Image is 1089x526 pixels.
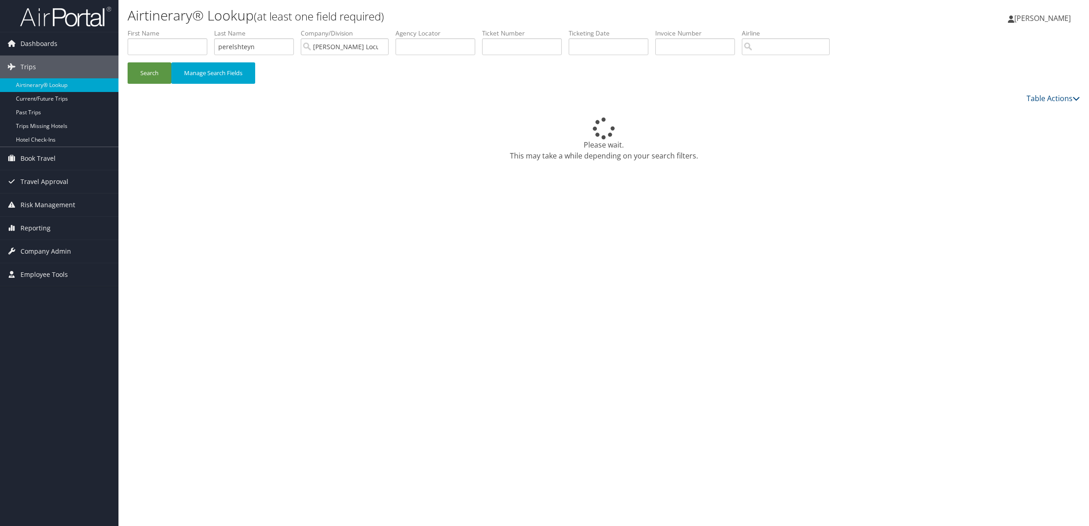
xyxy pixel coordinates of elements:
[569,29,655,38] label: Ticketing Date
[21,56,36,78] span: Trips
[254,9,384,24] small: (at least one field required)
[21,194,75,216] span: Risk Management
[128,117,1080,161] div: Please wait. This may take a while depending on your search filters.
[21,170,68,193] span: Travel Approval
[20,6,111,27] img: airportal-logo.png
[21,263,68,286] span: Employee Tools
[301,29,396,38] label: Company/Division
[396,29,482,38] label: Agency Locator
[21,32,57,55] span: Dashboards
[21,240,71,263] span: Company Admin
[742,29,837,38] label: Airline
[21,217,51,240] span: Reporting
[128,62,171,84] button: Search
[128,29,214,38] label: First Name
[171,62,255,84] button: Manage Search Fields
[482,29,569,38] label: Ticket Number
[655,29,742,38] label: Invoice Number
[1027,93,1080,103] a: Table Actions
[128,6,762,25] h1: Airtinerary® Lookup
[21,147,56,170] span: Book Travel
[214,29,301,38] label: Last Name
[1008,5,1080,32] a: [PERSON_NAME]
[1014,13,1071,23] span: [PERSON_NAME]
